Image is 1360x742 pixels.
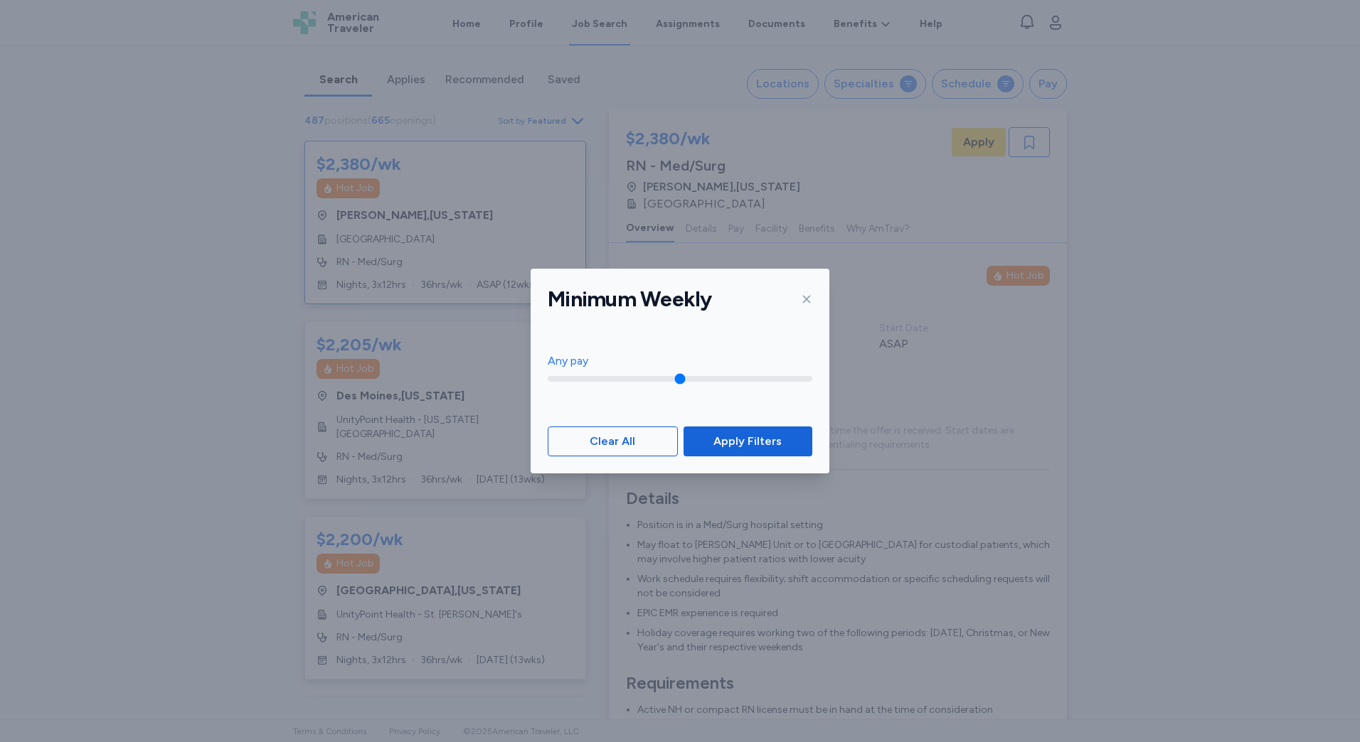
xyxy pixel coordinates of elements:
[684,426,812,456] button: Apply Filters
[590,433,635,450] span: Clear All
[548,353,588,370] div: Any pay
[548,286,712,313] h1: Minimum Weekly
[548,426,678,456] button: Clear All
[713,433,782,450] span: Apply Filters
